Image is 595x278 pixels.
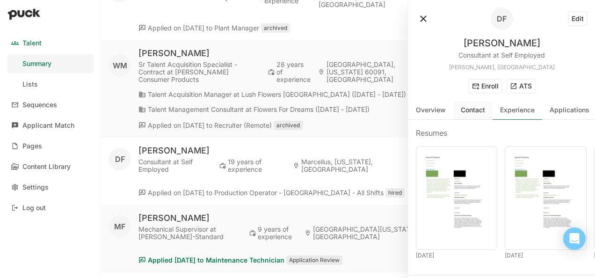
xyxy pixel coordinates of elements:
div: Content Library [22,163,71,171]
div: [GEOGRAPHIC_DATA], [US_STATE] 60091, [GEOGRAPHIC_DATA] [327,61,419,83]
div: Sequences [22,101,57,109]
div: Consultant at Self Employed [138,158,212,173]
div: Talent [22,39,42,47]
div: Applied [DATE] to Maintenance Technician [148,256,284,264]
div: Mechanical Supervisor at [PERSON_NAME]-Standard [138,226,242,241]
div: Settings [22,183,49,191]
div: [DATE] [505,252,586,260]
a: Talent [7,34,94,52]
div: archived [261,23,290,33]
div: WM [113,62,127,69]
a: Content Library [7,157,94,176]
div: Consultant at Self Employed [458,51,545,60]
a: Summary [7,54,94,73]
div: Sr Talent Acquisition Specialist -Contract at [PERSON_NAME] Consumer Products [138,61,261,83]
img: Document%202%20_1_.0.300.png [422,152,491,242]
img: Document%202%20_1_.0.300.png [511,152,580,242]
div: Application Review [286,256,342,265]
div: [PERSON_NAME] [138,212,419,224]
div: Talent Management Consultant at Flowers For Dreams ([DATE] - [DATE]) [148,106,370,113]
a: Settings [7,178,94,197]
div: Marcellus, [US_STATE], [GEOGRAPHIC_DATA] [301,158,419,173]
div: Applicant Match [22,122,74,130]
div: Log out [22,204,46,212]
div: archived [274,121,303,130]
div: [GEOGRAPHIC_DATA][US_STATE], [GEOGRAPHIC_DATA] [313,226,419,241]
button: ATS [506,79,536,94]
a: Applicant Match [7,116,94,135]
div: Contact [461,106,485,114]
div: Open Intercom Messenger [563,227,586,250]
div: Experience [500,106,535,114]
div: Summary [22,60,51,68]
div: [PERSON_NAME] [138,48,419,59]
div: Overview [416,106,446,114]
div: DF [497,15,507,22]
div: 9 years of experience [258,226,297,241]
div: Resumes [416,127,447,139]
div: [PERSON_NAME] [464,37,540,49]
div: Applied on [DATE] to Production Operator - [GEOGRAPHIC_DATA] - All Shifts [148,189,384,197]
div: 28 years of experience [276,61,311,83]
button: Enroll [468,79,502,94]
div: Applications [550,106,589,114]
div: hired [385,188,405,198]
div: DF [115,155,125,163]
div: [PERSON_NAME] [138,145,419,156]
div: [PERSON_NAME], [GEOGRAPHIC_DATA] [449,62,555,71]
a: Sequences [7,95,94,114]
button: Edit [568,11,588,26]
div: 19 years of experience [228,158,286,173]
div: MF [114,223,125,230]
a: Pages [7,137,94,155]
div: [DATE] [416,252,497,260]
div: Applied on [DATE] to Plant Manager [148,24,259,32]
div: Talent Acquisition Manager at Lush Flowers [GEOGRAPHIC_DATA] ([DATE] - [DATE]) [148,91,406,98]
div: Lists [22,80,38,88]
div: Applied on [DATE] to Recruiter (Remote) [148,122,272,129]
a: Lists [7,75,94,94]
div: Pages [22,142,42,150]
